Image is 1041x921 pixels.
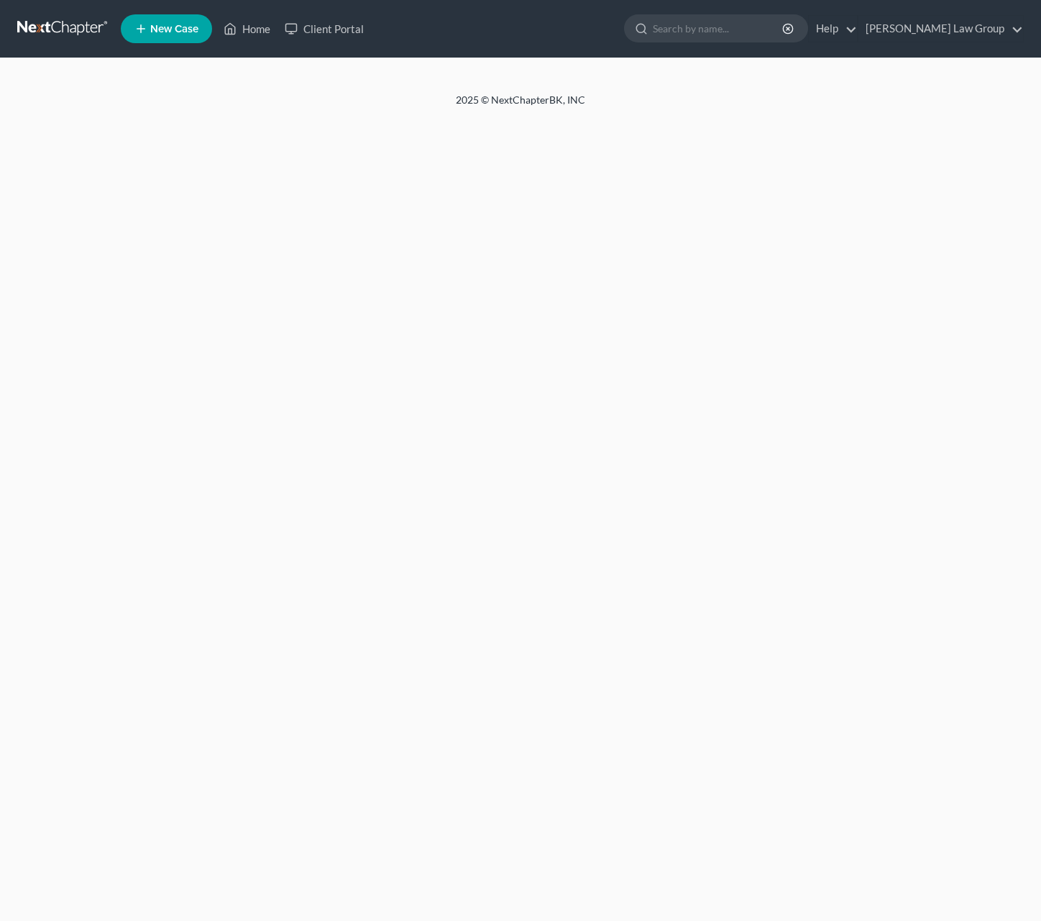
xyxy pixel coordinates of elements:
[111,93,930,119] div: 2025 © NextChapterBK, INC
[858,16,1023,42] a: [PERSON_NAME] Law Group
[653,15,784,42] input: Search by name...
[150,24,198,35] span: New Case
[216,16,278,42] a: Home
[809,16,857,42] a: Help
[278,16,371,42] a: Client Portal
